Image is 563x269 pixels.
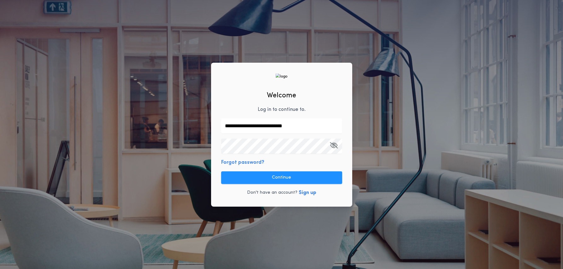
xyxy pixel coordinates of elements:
p: Don't have an account? [247,190,297,196]
h2: Welcome [267,90,296,101]
button: Forgot password? [221,159,264,166]
img: logo [276,73,288,79]
button: Sign up [299,189,316,197]
button: Continue [221,171,342,184]
p: Log in to continue to . [258,106,306,113]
